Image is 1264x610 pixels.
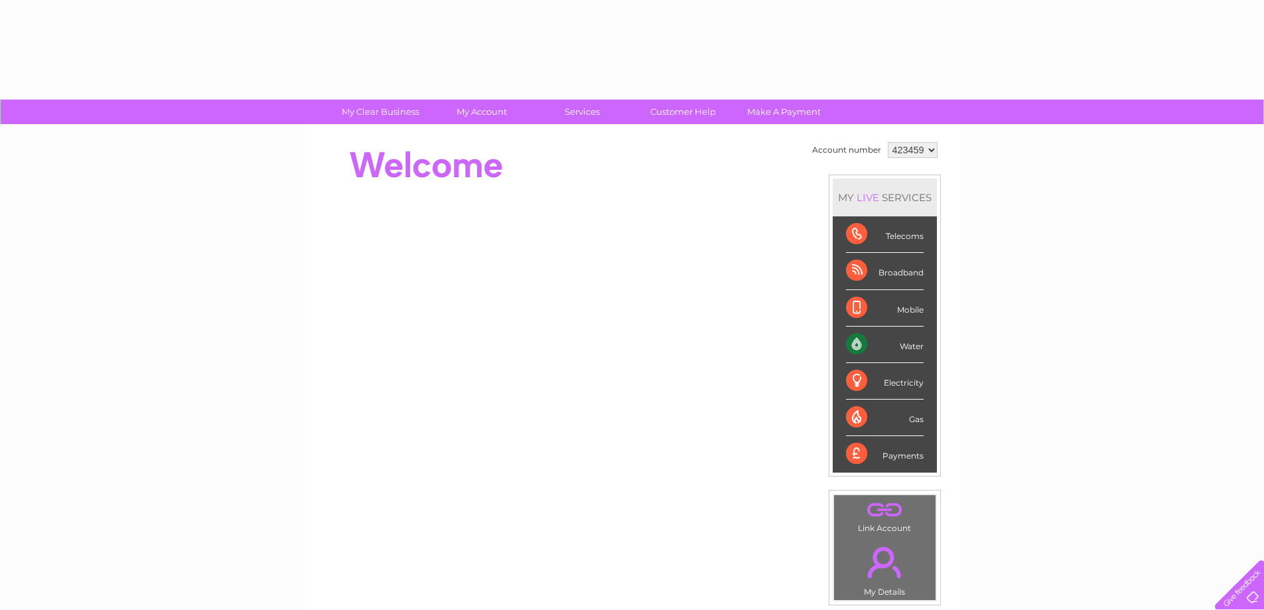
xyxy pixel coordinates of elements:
[326,100,435,124] a: My Clear Business
[427,100,536,124] a: My Account
[846,400,924,436] div: Gas
[837,498,932,522] a: .
[809,139,884,161] td: Account number
[837,539,932,585] a: .
[846,290,924,327] div: Mobile
[729,100,839,124] a: Make A Payment
[846,253,924,289] div: Broadband
[628,100,738,124] a: Customer Help
[833,179,937,216] div: MY SERVICES
[854,191,882,204] div: LIVE
[846,363,924,400] div: Electricity
[833,536,936,601] td: My Details
[846,216,924,253] div: Telecoms
[846,327,924,363] div: Water
[833,495,936,536] td: Link Account
[846,436,924,472] div: Payments
[527,100,637,124] a: Services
